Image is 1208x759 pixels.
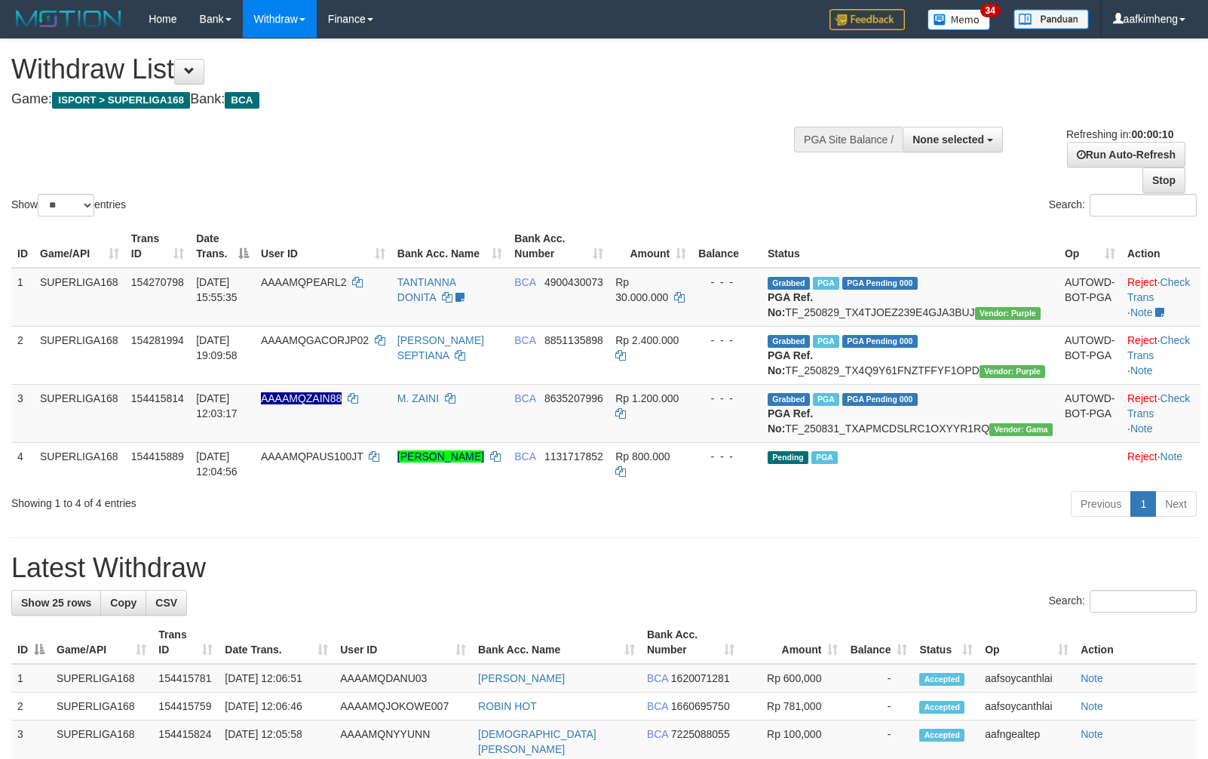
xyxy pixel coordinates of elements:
span: Copy 1620071281 to clipboard [671,672,730,684]
span: Grabbed [768,335,810,348]
span: Copy 4900430073 to clipboard [544,276,603,288]
a: 1 [1130,491,1156,517]
th: Balance [692,225,762,268]
span: BCA [647,700,668,712]
th: ID: activate to sort column descending [11,621,51,664]
td: - [844,664,913,693]
span: BCA [514,334,535,346]
a: Previous [1071,491,1131,517]
span: AAAAMQPEARL2 [261,276,347,288]
td: 3 [11,384,34,442]
span: 34 [980,4,1001,17]
span: [DATE] 12:04:56 [196,450,238,478]
span: Nama rekening ada tanda titik/strip, harap diedit [261,392,342,404]
td: 154415759 [152,693,219,721]
th: User ID: activate to sort column ascending [334,621,472,664]
td: · · [1121,268,1200,327]
span: Copy 1660695750 to clipboard [671,700,730,712]
a: Reject [1127,392,1157,404]
td: [DATE] 12:06:46 [219,693,334,721]
td: 1 [11,268,34,327]
div: - - - [698,391,756,406]
span: BCA [514,276,535,288]
span: PGA Pending [842,335,918,348]
span: Grabbed [768,393,810,406]
div: PGA Site Balance / [794,127,903,152]
a: Next [1155,491,1197,517]
td: Rp 600,000 [740,664,844,693]
a: Show 25 rows [11,590,101,616]
label: Search: [1049,590,1197,613]
th: Op: activate to sort column ascending [979,621,1075,664]
td: SUPERLIGA168 [34,268,125,327]
a: Note [1130,306,1153,318]
th: Action [1121,225,1200,268]
a: M. ZAINI [397,392,439,404]
a: Note [1130,423,1153,435]
input: Search: [1090,590,1197,613]
td: 2 [11,693,51,721]
div: - - - [698,449,756,464]
span: Copy 8635207996 to clipboard [544,392,603,404]
td: 4 [11,442,34,485]
span: Accepted [919,673,964,686]
th: Bank Acc. Number: activate to sort column ascending [508,225,609,268]
span: BCA [514,450,535,462]
img: MOTION_logo.png [11,8,126,30]
th: Bank Acc. Name: activate to sort column ascending [472,621,641,664]
span: Refreshing in: [1066,128,1173,140]
td: SUPERLIGA168 [51,693,152,721]
td: SUPERLIGA168 [34,326,125,384]
td: AUTOWD-BOT-PGA [1059,326,1121,384]
img: Button%20Memo.svg [927,9,991,30]
th: Amount: activate to sort column ascending [609,225,692,268]
div: - - - [698,333,756,348]
th: User ID: activate to sort column ascending [255,225,391,268]
th: Status [762,225,1059,268]
button: None selected [903,127,1003,152]
span: Accepted [919,701,964,714]
span: Vendor URL: https://trx31.1velocity.biz [989,423,1053,436]
span: Copy 8851135898 to clipboard [544,334,603,346]
span: Marked by aafmaleo [813,277,839,290]
b: PGA Ref. No: [768,291,813,318]
th: Date Trans.: activate to sort column ascending [219,621,334,664]
th: Op: activate to sort column ascending [1059,225,1121,268]
span: None selected [912,134,984,146]
th: Game/API: activate to sort column ascending [34,225,125,268]
th: Action [1075,621,1197,664]
td: · · [1121,384,1200,442]
a: Note [1160,450,1183,462]
span: [DATE] 12:03:17 [196,392,238,419]
span: 154415889 [131,450,184,462]
span: 154415814 [131,392,184,404]
td: TF_250829_TX4TJOEZ239E4GJA3BUJ [762,268,1059,327]
td: AUTOWD-BOT-PGA [1059,268,1121,327]
span: AAAAMQGACORJP02 [261,334,369,346]
span: Rp 30.000.000 [615,276,668,303]
th: Status: activate to sort column ascending [913,621,979,664]
span: Vendor URL: https://trx4.1velocity.biz [975,307,1041,320]
span: [DATE] 19:09:58 [196,334,238,361]
input: Search: [1090,194,1197,217]
span: Vendor URL: https://trx4.1velocity.biz [980,365,1045,378]
img: panduan.png [1013,9,1089,29]
th: Trans ID: activate to sort column ascending [125,225,190,268]
th: Trans ID: activate to sort column ascending [152,621,219,664]
td: AAAAMQJOKOWE007 [334,693,472,721]
label: Show entries [11,194,126,217]
td: 1 [11,664,51,693]
td: aafsoycanthlai [979,664,1075,693]
td: · · [1121,326,1200,384]
span: Copy [110,597,136,609]
td: SUPERLIGA168 [34,442,125,485]
a: Note [1081,672,1103,684]
span: Rp 800.000 [615,450,670,462]
a: Note [1081,728,1103,740]
span: Rp 1.200.000 [615,392,679,404]
a: [PERSON_NAME] [397,450,484,462]
span: Marked by aafsoycanthlai [813,393,839,406]
span: Show 25 rows [21,597,91,609]
td: - [844,693,913,721]
th: Amount: activate to sort column ascending [740,621,844,664]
